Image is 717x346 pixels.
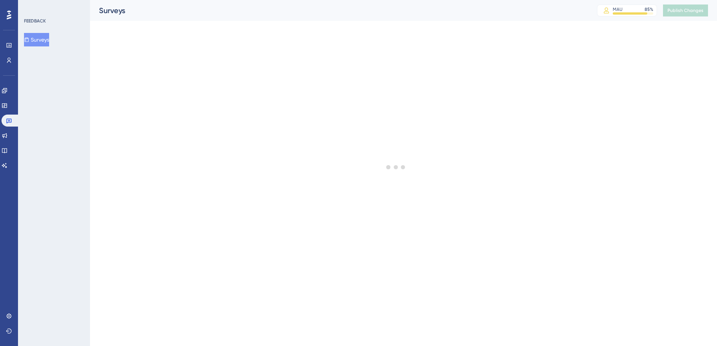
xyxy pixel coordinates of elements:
button: Surveys [24,33,49,46]
div: 85 % [645,6,653,12]
span: Publish Changes [667,7,703,13]
div: MAU [613,6,622,12]
div: FEEDBACK [24,18,46,24]
div: Surveys [99,5,578,16]
button: Publish Changes [663,4,708,16]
